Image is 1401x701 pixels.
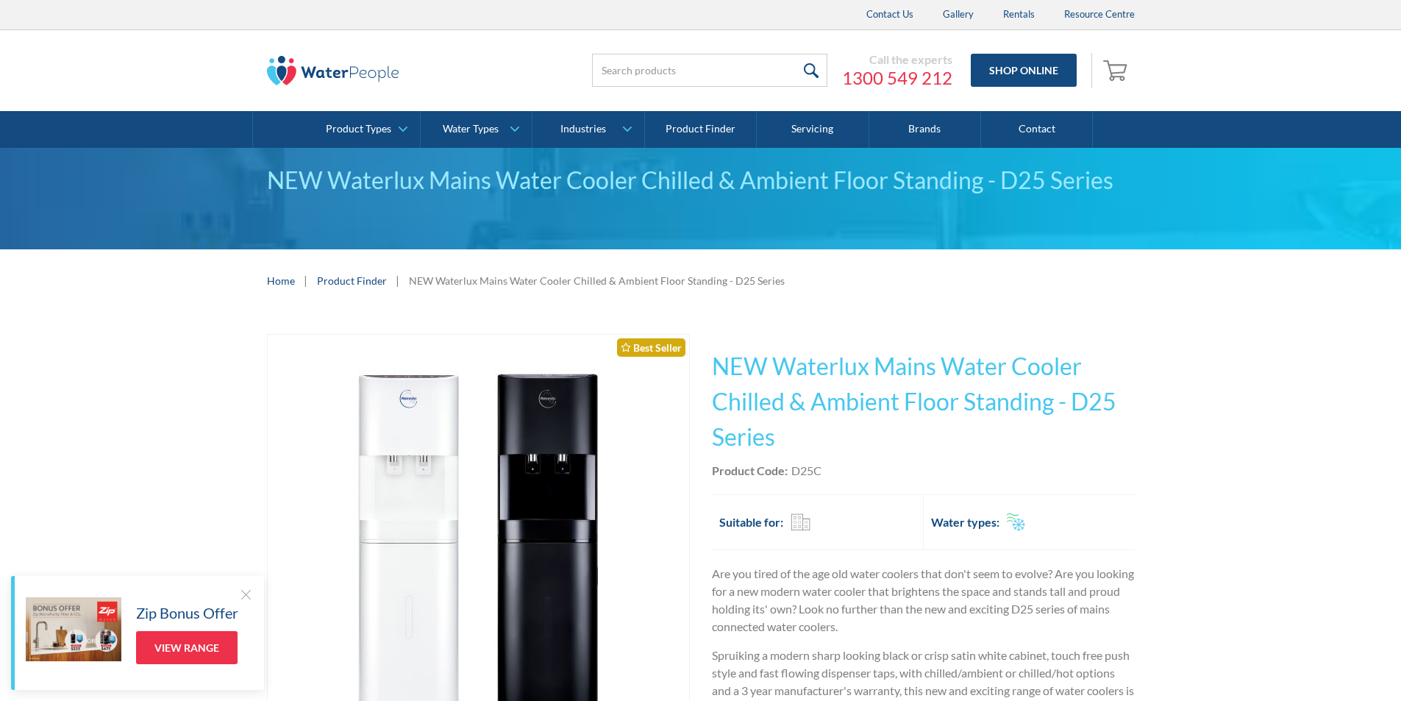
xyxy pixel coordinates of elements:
a: Product Finder [645,111,757,148]
div: | [302,271,310,289]
div: NEW Waterlux Mains Water Cooler Chilled & Ambient Floor Standing - D25 Series [267,163,1135,198]
a: View Range [136,631,238,664]
iframe: podium webchat widget bubble [1283,627,1401,701]
div: Best Seller [617,338,685,357]
a: Water Types [421,111,532,148]
div: | [394,271,402,289]
img: The Water People [267,56,399,85]
a: Contact [981,111,1093,148]
a: Shop Online [971,54,1077,87]
div: NEW Waterlux Mains Water Cooler Chilled & Ambient Floor Standing - D25 Series [409,273,785,288]
div: Industries [560,123,606,135]
input: Search products [592,54,827,87]
h2: Water types: [931,513,999,531]
iframe: podium webchat widget prompt [1151,469,1401,646]
h2: Suitable for: [719,513,783,531]
a: Servicing [757,111,869,148]
a: Product Finder [317,273,387,288]
a: Product Types [309,111,420,148]
div: Product Types [326,123,391,135]
a: Brands [869,111,981,148]
a: Open empty cart [1099,53,1135,88]
div: Water Types [443,123,499,135]
a: Industries [532,111,644,148]
img: Zip Bonus Offer [26,597,121,661]
a: 1300 549 212 [842,67,952,89]
img: shopping cart [1103,58,1131,82]
div: Call the experts [842,52,952,67]
div: D25C [791,462,821,480]
strong: Product Code: [712,463,788,477]
h5: Zip Bonus Offer [136,602,238,624]
h1: NEW Waterlux Mains Water Cooler Chilled & Ambient Floor Standing - D25 Series [712,349,1135,455]
a: Home [267,273,295,288]
p: Are you tired of the age old water coolers that don't seem to evolve? Are you looking for a new m... [712,565,1135,636]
